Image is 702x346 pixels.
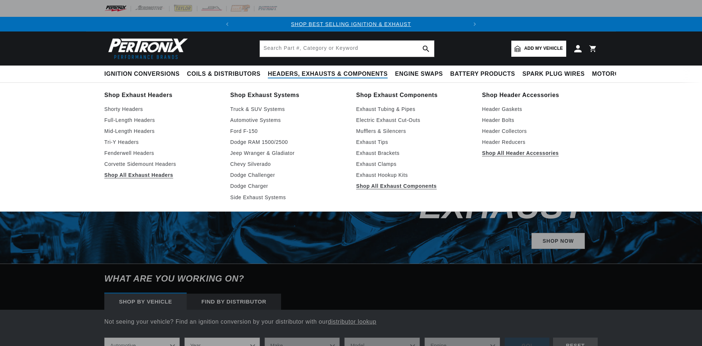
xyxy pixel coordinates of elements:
a: Dodge Charger [230,182,346,190]
a: Header Gaskets [482,105,598,114]
a: Shop All Header Accessories [482,149,598,157]
h6: What are you working on? [86,264,616,293]
summary: Headers, Exhausts & Components [264,66,391,83]
a: Corvette Sidemount Headers [104,160,220,168]
span: Ignition Conversions [104,70,180,78]
a: SHOP BEST SELLING IGNITION & EXHAUST [291,21,411,27]
a: Shop Exhaust Components [356,90,472,100]
h2: Shop Best Selling Ignition & Exhaust [272,104,585,221]
a: Truck & SUV Systems [230,105,346,114]
a: SHOP NOW [531,233,585,249]
a: Tri-Y Headers [104,138,220,146]
a: Shop Header Accessories [482,90,598,100]
a: Header Bolts [482,116,598,124]
a: Shorty Headers [104,105,220,114]
a: Exhaust Tips [356,138,472,146]
a: Mid-Length Headers [104,127,220,135]
span: Motorcycle [592,70,636,78]
span: Headers, Exhausts & Components [268,70,388,78]
a: Dodge RAM 1500/2500 [230,138,346,146]
span: Spark Plug Wires [522,70,585,78]
a: Shop All Exhaust Headers [104,171,220,179]
a: Header Collectors [482,127,598,135]
a: Dodge Challenger [230,171,346,179]
span: Battery Products [450,70,515,78]
span: Engine Swaps [395,70,443,78]
a: Exhaust Tubing & Pipes [356,105,472,114]
a: Shop All Exhaust Components [356,182,472,190]
div: 1 of 2 [235,20,467,28]
span: Coils & Distributors [187,70,261,78]
a: Exhaust Hookup Kits [356,171,472,179]
summary: Engine Swaps [391,66,447,83]
button: search button [418,41,434,57]
a: Chevy Silverado [230,160,346,168]
a: Mufflers & Silencers [356,127,472,135]
a: Exhaust Brackets [356,149,472,157]
span: Add my vehicle [524,45,563,52]
button: Translation missing: en.sections.announcements.next_announcement [467,17,482,31]
a: Electric Exhaust Cut-Outs [356,116,472,124]
div: Shop by vehicle [104,294,187,310]
input: Search Part #, Category or Keyword [260,41,434,57]
summary: Spark Plug Wires [519,66,588,83]
a: Exhaust Clamps [356,160,472,168]
a: Add my vehicle [511,41,566,57]
button: Translation missing: en.sections.announcements.previous_announcement [220,17,235,31]
summary: Motorcycle [589,66,639,83]
a: distributor lookup [328,319,377,325]
summary: Coils & Distributors [183,66,264,83]
p: Not seeing your vehicle? Find an ignition conversion by your distributor with our [104,317,598,327]
img: Pertronix [104,36,188,61]
div: Announcement [235,20,467,28]
a: Full-Length Headers [104,116,220,124]
a: Automotive Systems [230,116,346,124]
summary: Battery Products [447,66,519,83]
a: Jeep Wranger & Gladiator [230,149,346,157]
a: Header Reducers [482,138,598,146]
a: Side Exhaust Systems [230,193,346,202]
a: Fenderwell Headers [104,149,220,157]
summary: Ignition Conversions [104,66,183,83]
a: Ford F-150 [230,127,346,135]
a: Shop Exhaust Systems [230,90,346,100]
a: Shop Exhaust Headers [104,90,220,100]
div: Find by Distributor [187,294,281,310]
slideshow-component: Translation missing: en.sections.announcements.announcement_bar [86,17,616,31]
